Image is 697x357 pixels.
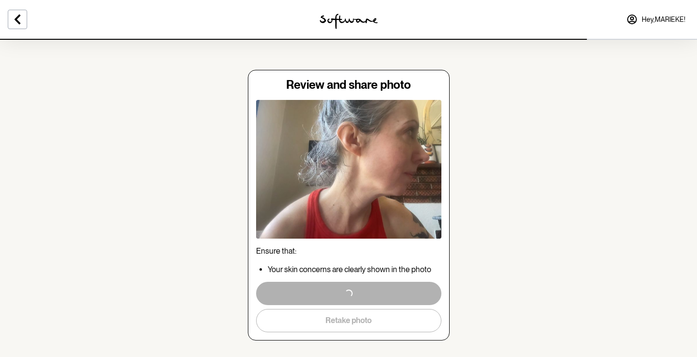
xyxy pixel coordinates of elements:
a: Hey,MARIEKE! [620,8,691,31]
img: review image [256,100,441,239]
button: Retake photo [256,309,441,332]
p: Ensure that: [256,246,441,256]
span: Hey, MARIEKE ! [642,16,685,24]
p: Your skin concerns are clearly shown in the photo [268,265,441,274]
img: software logo [320,14,378,29]
h4: Review and share photo [256,78,441,92]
